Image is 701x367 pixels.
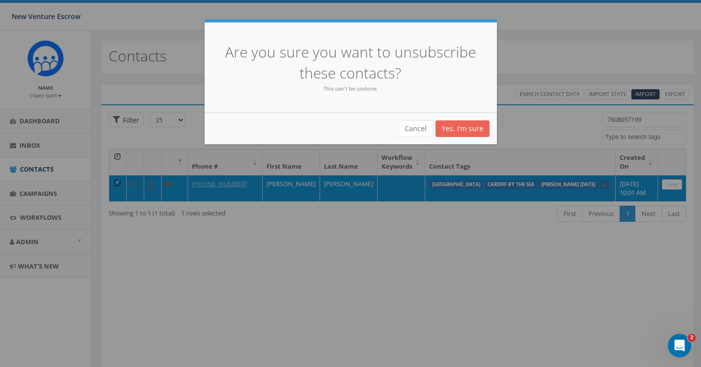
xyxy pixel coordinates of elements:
[323,85,378,92] small: This can't be undone.
[688,334,696,342] span: 2
[668,334,691,357] iframe: Intercom live chat
[398,120,433,137] button: Cancel
[219,42,482,84] h4: Are you sure you want to unsubscribe these contacts?
[436,120,490,137] a: Yes, I'm sure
